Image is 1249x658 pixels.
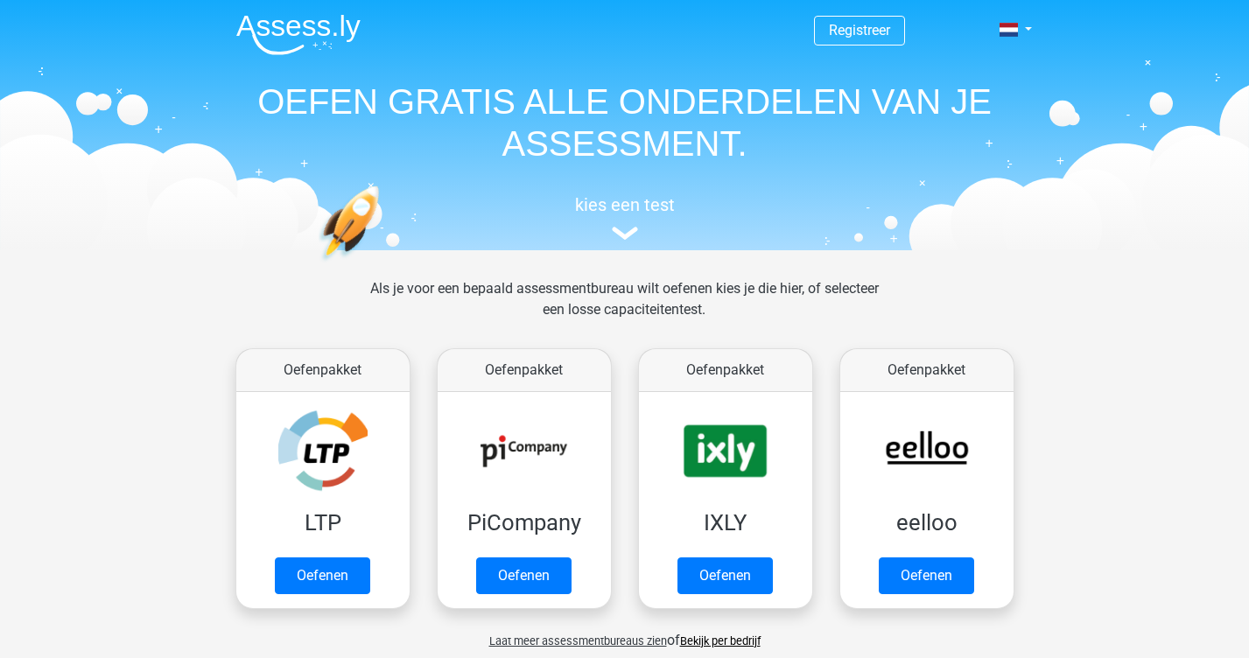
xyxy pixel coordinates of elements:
h5: kies een test [222,194,1028,215]
div: Als je voor een bepaald assessmentbureau wilt oefenen kies je die hier, of selecteer een losse ca... [356,278,893,341]
a: Oefenen [677,557,773,594]
span: Laat meer assessmentbureaus zien [489,634,667,647]
a: Oefenen [879,557,974,594]
img: Assessly [236,14,361,55]
a: Bekijk per bedrijf [680,634,761,647]
img: oefenen [319,185,447,344]
a: Oefenen [476,557,572,594]
a: Oefenen [275,557,370,594]
div: of [222,616,1028,651]
h1: OEFEN GRATIS ALLE ONDERDELEN VAN JE ASSESSMENT. [222,80,1028,164]
a: kies een test [222,194,1028,241]
a: Registreer [829,22,890,38]
img: assessment [612,227,638,240]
